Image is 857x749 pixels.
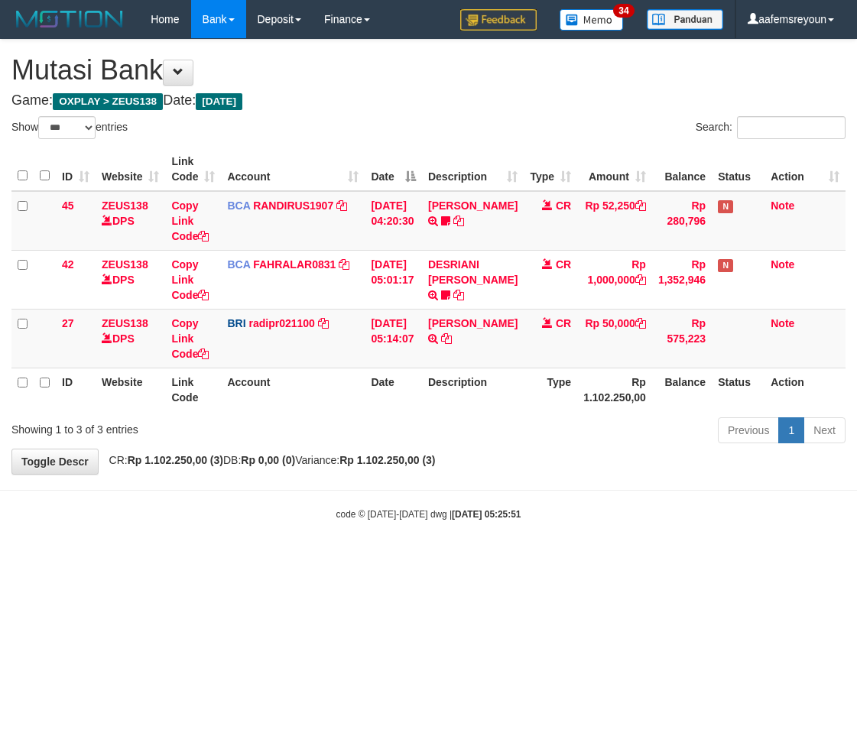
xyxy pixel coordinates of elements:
span: CR: DB: Variance: [102,454,436,466]
td: Rp 575,223 [652,309,712,368]
img: MOTION_logo.png [11,8,128,31]
span: BRI [227,317,245,329]
th: Balance [652,148,712,191]
span: 27 [62,317,74,329]
h4: Game: Date: [11,93,846,109]
a: Note [771,199,794,212]
span: BCA [227,199,250,212]
input: Search: [737,116,846,139]
th: Account: activate to sort column ascending [221,148,365,191]
a: Note [771,258,794,271]
a: Note [771,317,794,329]
span: BCA [227,258,250,271]
td: Rp 1,352,946 [652,250,712,309]
a: Next [803,417,846,443]
a: Copy TENNY SETIAWAN to clipboard [453,215,464,227]
a: Copy DANA TEGARJALERPR to clipboard [441,332,452,345]
strong: Rp 1.102.250,00 (3) [128,454,223,466]
div: Showing 1 to 3 of 3 entries [11,416,346,437]
a: DESRIANI [PERSON_NAME] [428,258,518,286]
a: RANDIRUS1907 [253,199,333,212]
th: ID: activate to sort column ascending [56,148,96,191]
td: DPS [96,250,165,309]
th: Balance [652,368,712,411]
th: Date: activate to sort column descending [365,148,422,191]
a: ZEUS138 [102,258,148,271]
a: FAHRALAR0831 [253,258,336,271]
select: Showentries [38,116,96,139]
a: Previous [718,417,779,443]
th: Description [422,368,524,411]
th: Action: activate to sort column ascending [764,148,846,191]
a: Copy RANDIRUS1907 to clipboard [336,199,347,212]
a: Copy Rp 50,000 to clipboard [635,317,646,329]
th: Status [712,368,764,411]
span: CR [556,317,571,329]
span: CR [556,258,571,271]
a: Copy Rp 1,000,000 to clipboard [635,274,646,286]
span: 45 [62,199,74,212]
a: [PERSON_NAME] [428,199,518,212]
img: Feedback.jpg [460,9,537,31]
th: Link Code [165,368,221,411]
th: Link Code: activate to sort column ascending [165,148,221,191]
label: Search: [696,116,846,139]
span: CR [556,199,571,212]
th: Date [365,368,422,411]
td: [DATE] 05:14:07 [365,309,422,368]
a: ZEUS138 [102,317,148,329]
th: Status [712,148,764,191]
th: Rp 1.102.250,00 [577,368,652,411]
span: Has Note [718,200,733,213]
a: Copy Link Code [171,199,209,242]
span: OXPLAY > ZEUS138 [53,93,163,110]
a: [PERSON_NAME] [428,317,518,329]
span: 42 [62,258,74,271]
img: Button%20Memo.svg [560,9,624,31]
a: Copy radipr021100 to clipboard [318,317,329,329]
th: Type [524,368,577,411]
small: code © [DATE]-[DATE] dwg | [336,509,521,520]
a: Toggle Descr [11,449,99,475]
th: Description: activate to sort column ascending [422,148,524,191]
th: Website [96,368,165,411]
strong: Rp 1.102.250,00 (3) [339,454,435,466]
td: Rp 50,000 [577,309,652,368]
strong: Rp 0,00 (0) [241,454,295,466]
label: Show entries [11,116,128,139]
h1: Mutasi Bank [11,55,846,86]
th: Website: activate to sort column ascending [96,148,165,191]
a: Copy FAHRALAR0831 to clipboard [339,258,349,271]
td: Rp 52,250 [577,191,652,251]
a: Copy Link Code [171,258,209,301]
span: 34 [613,4,634,18]
a: Copy Link Code [171,317,209,360]
th: Account [221,368,365,411]
img: panduan.png [647,9,723,30]
a: Copy DESRIANI NATALIS T to clipboard [453,289,464,301]
th: Type: activate to sort column ascending [524,148,577,191]
span: [DATE] [196,93,242,110]
strong: [DATE] 05:25:51 [452,509,521,520]
td: [DATE] 04:20:30 [365,191,422,251]
a: Copy Rp 52,250 to clipboard [635,199,646,212]
a: ZEUS138 [102,199,148,212]
a: radipr021100 [248,317,314,329]
th: Amount: activate to sort column ascending [577,148,652,191]
th: Action [764,368,846,411]
span: Has Note [718,259,733,272]
td: Rp 280,796 [652,191,712,251]
th: ID [56,368,96,411]
td: DPS [96,191,165,251]
td: Rp 1,000,000 [577,250,652,309]
td: DPS [96,309,165,368]
a: 1 [778,417,804,443]
td: [DATE] 05:01:17 [365,250,422,309]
